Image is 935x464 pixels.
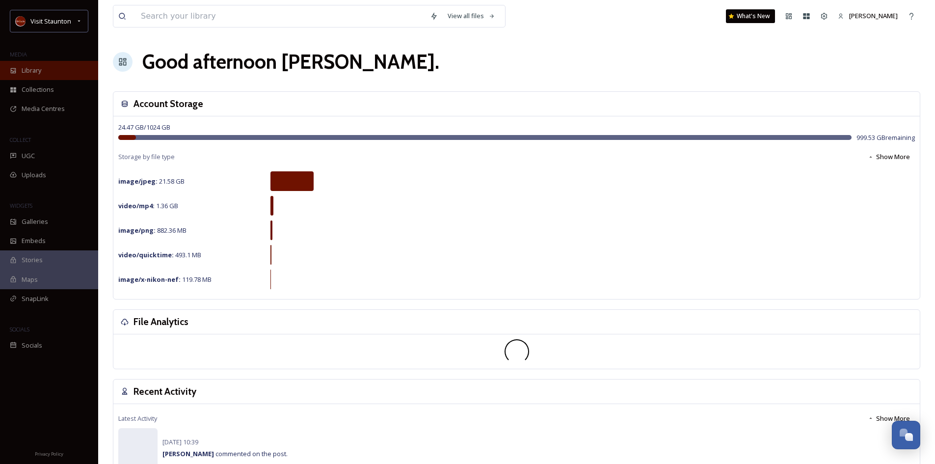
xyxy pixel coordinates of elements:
span: Maps [22,275,38,284]
a: View all files [443,6,500,26]
a: [PERSON_NAME] [833,6,903,26]
span: 999.53 GB remaining [856,133,915,142]
button: Show More [863,147,915,166]
input: Search your library [136,5,425,27]
span: Galleries [22,217,48,226]
span: commented on the post. [162,449,288,458]
span: 24.47 GB / 1024 GB [118,123,170,132]
span: [PERSON_NAME] [849,11,898,20]
h3: File Analytics [134,315,188,329]
span: Privacy Policy [35,451,63,457]
h1: Good afternoon [PERSON_NAME] . [142,47,439,77]
img: images.png [16,16,26,26]
span: COLLECT [10,136,31,143]
span: Visit Staunton [30,17,71,26]
strong: image/x-nikon-nef : [118,275,181,284]
span: 21.58 GB [118,177,185,186]
span: Storage by file type [118,152,175,162]
strong: image/png : [118,226,156,235]
a: What's New [726,9,775,23]
strong: video/quicktime : [118,250,174,259]
span: Library [22,66,41,75]
span: 1.36 GB [118,201,178,210]
span: Collections [22,85,54,94]
a: Privacy Policy [35,447,63,459]
strong: video/mp4 : [118,201,155,210]
span: UGC [22,151,35,161]
span: Socials [22,341,42,350]
span: Uploads [22,170,46,180]
h3: Recent Activity [134,384,196,399]
strong: image/jpeg : [118,177,158,186]
span: Stories [22,255,43,265]
span: 119.78 MB [118,275,212,284]
span: Media Centres [22,104,65,113]
span: 493.1 MB [118,250,201,259]
span: Embeds [22,236,46,246]
button: Show More [863,409,915,428]
button: Open Chat [892,421,920,449]
span: [DATE] 10:39 [162,437,198,446]
span: Latest Activity [118,414,157,423]
span: MEDIA [10,51,27,58]
strong: [PERSON_NAME] [162,449,214,458]
span: WIDGETS [10,202,32,209]
span: SnapLink [22,294,49,303]
h3: Account Storage [134,97,203,111]
span: 882.36 MB [118,226,187,235]
span: SOCIALS [10,326,29,333]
